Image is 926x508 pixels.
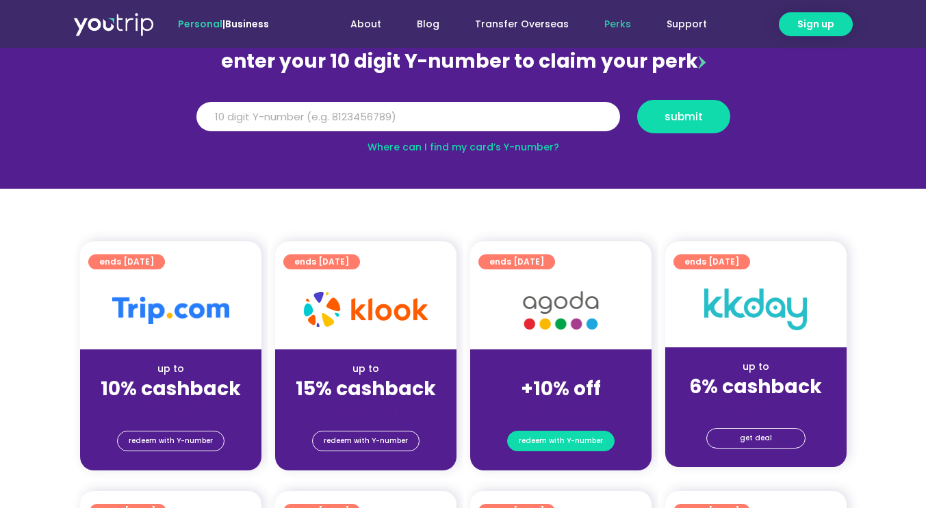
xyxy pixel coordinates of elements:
span: get deal [740,429,772,448]
strong: 15% cashback [296,375,436,402]
a: About [333,12,399,37]
span: up to [548,362,574,375]
a: ends [DATE] [673,254,750,269]
span: ends [DATE] [294,254,349,269]
div: up to [91,362,250,376]
div: (for stays only) [91,401,250,416]
a: ends [DATE] [283,254,360,269]
div: up to [286,362,446,376]
strong: 10% cashback [101,375,241,402]
strong: +10% off [521,375,601,402]
span: redeem with Y-number [324,431,408,451]
a: get deal [706,428,806,449]
span: redeem with Y-number [519,431,603,451]
div: up to [676,360,836,374]
div: (for stays only) [676,399,836,414]
span: ends [DATE] [684,254,739,269]
a: redeem with Y-number [117,431,224,451]
span: Personal [178,17,222,31]
a: Business [225,17,269,31]
span: | [178,17,269,31]
div: enter your 10 digit Y-number to claim your perk [190,44,737,79]
a: Where can I find my card’s Y-number? [368,140,559,154]
a: redeem with Y-number [507,431,615,451]
span: ends [DATE] [99,254,154,269]
a: redeem with Y-number [312,431,420,451]
span: Sign up [797,17,834,31]
span: submit [665,111,703,122]
div: (for stays only) [286,401,446,416]
strong: 6% cashback [689,373,822,400]
nav: Menu [306,12,725,37]
a: ends [DATE] [88,254,165,269]
form: Y Number [196,100,730,144]
a: Transfer Overseas [457,12,587,37]
button: submit [637,100,730,133]
a: Perks [587,12,649,37]
div: (for stays only) [481,401,641,416]
a: Sign up [779,12,853,36]
a: Blog [399,12,457,37]
a: Support [649,12,725,37]
span: ends [DATE] [489,254,544,269]
a: ends [DATE] [478,254,555,269]
span: redeem with Y-number [129,431,213,451]
input: 10 digit Y-number (e.g. 8123456789) [196,102,620,132]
